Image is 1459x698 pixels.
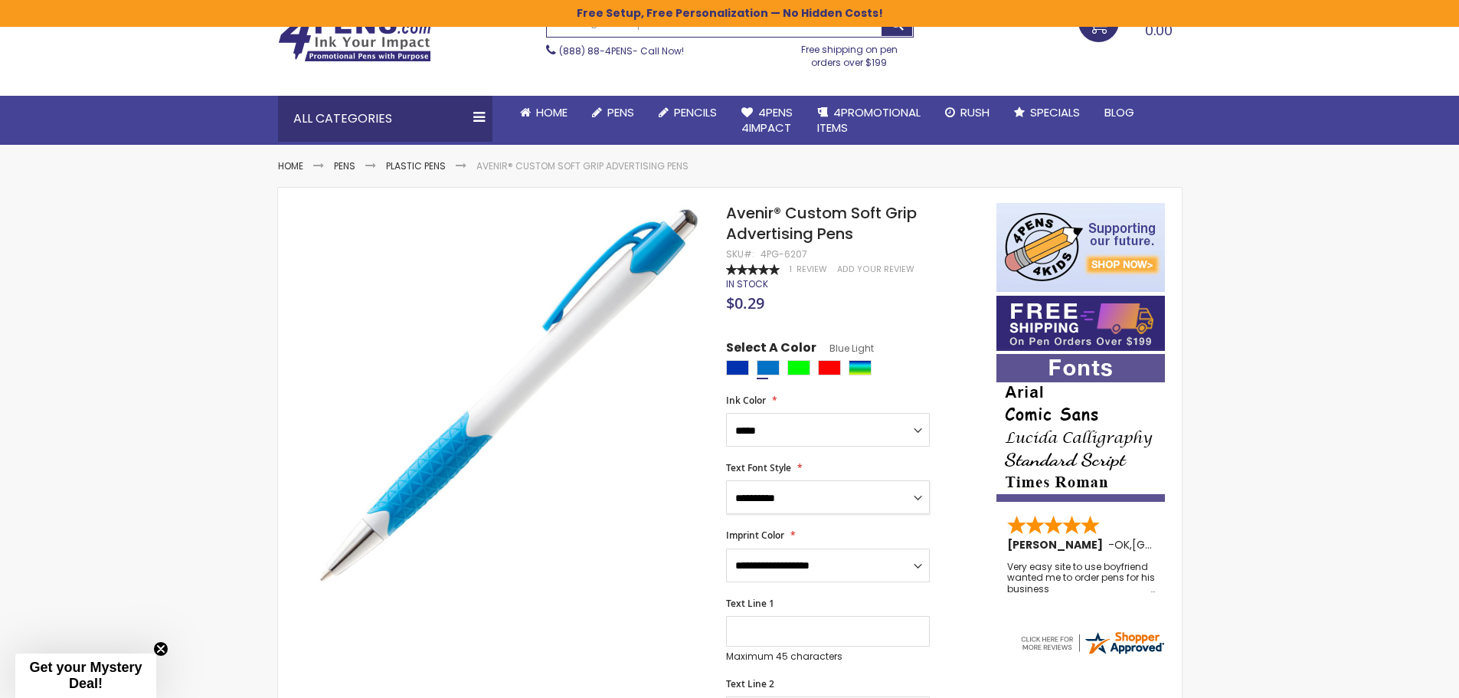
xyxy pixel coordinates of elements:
div: Lime Green [787,360,810,375]
span: Pens [607,104,634,120]
span: [GEOGRAPHIC_DATA] [1132,537,1245,552]
a: Specials [1002,96,1092,129]
a: Pencils [646,96,729,129]
div: Blue Light [757,360,780,375]
a: Plastic Pens [386,159,446,172]
a: 1 Review [790,264,829,275]
span: Pencils [674,104,717,120]
div: Get your Mystery Deal!Close teaser [15,654,156,698]
div: Assorted [849,360,872,375]
span: 1 [790,264,792,275]
span: Avenir® Custom Soft Grip Advertising Pens [726,202,917,244]
span: [PERSON_NAME] [1007,537,1108,552]
span: Rush [960,104,990,120]
a: (888) 88-4PENS [559,44,633,57]
img: 4Pens Custom Pens and Promotional Products [278,13,431,62]
span: - , [1108,537,1245,552]
span: 4Pens 4impact [741,104,793,136]
div: Availability [726,278,768,290]
div: Free shipping on pen orders over $199 [785,38,914,68]
a: Home [278,159,303,172]
span: Text Font Style [726,461,791,474]
span: Review [797,264,827,275]
a: Pens [334,159,355,172]
span: Text Line 1 [726,597,774,610]
div: Very easy site to use boyfriend wanted me to order pens for his business [1007,562,1156,595]
img: 4pens 4 kids [996,203,1165,292]
div: 4PG-6207 [761,248,807,261]
span: $0.29 [726,293,764,313]
span: 4PROMOTIONAL ITEMS [817,104,921,136]
div: Red [818,360,841,375]
span: 0.00 [1145,21,1173,40]
span: Imprint Color [726,529,784,542]
span: Ink Color [726,394,766,407]
span: Blog [1104,104,1134,120]
p: Maximum 45 characters [726,650,930,663]
span: Text Line 2 [726,677,774,690]
strong: SKU [726,247,754,261]
span: Blue Light [816,342,874,355]
a: Add Your Review [837,264,914,275]
button: Close teaser [153,641,168,657]
span: In stock [726,277,768,290]
a: 4PROMOTIONALITEMS [805,96,933,146]
a: Rush [933,96,1002,129]
a: 4pens.com certificate URL [1019,647,1166,660]
a: Blog [1092,96,1147,129]
span: Specials [1030,104,1080,120]
li: Avenir® Custom Soft Grip Advertising Pens [476,160,689,172]
img: 4pens.com widget logo [1019,629,1166,657]
img: Free shipping on orders over $199 [996,296,1165,351]
a: Pens [580,96,646,129]
div: Blue [726,360,749,375]
a: 4Pens4impact [729,96,805,146]
div: 100% [726,264,780,275]
span: Get your Mystery Deal! [29,660,142,691]
span: Select A Color [726,339,816,360]
span: OK [1114,537,1130,552]
a: Home [508,96,580,129]
img: avenir-custom-soft-grip-advertising-pens-lt-blue_1.jpg [309,202,706,599]
span: - Call Now! [559,44,684,57]
div: All Categories [278,96,492,142]
span: Home [536,104,568,120]
img: font-personalization-examples [996,354,1165,502]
